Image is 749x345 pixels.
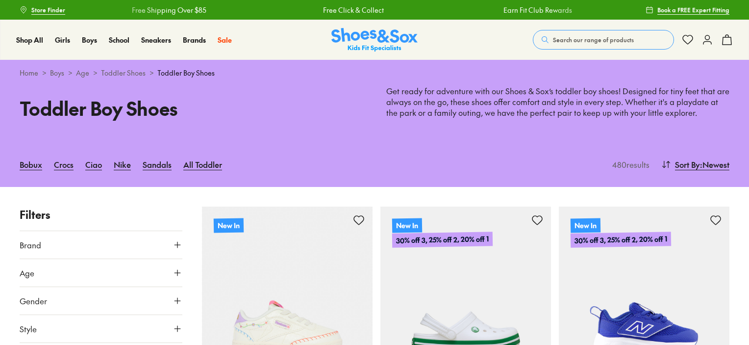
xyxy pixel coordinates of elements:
a: Shoes & Sox [331,28,418,52]
span: Sort By [675,159,700,170]
a: Earn Fit Club Rewards [445,5,513,15]
a: Age [76,68,89,78]
a: All Toddler [183,154,222,175]
h1: Toddler Boy Shoes [20,94,363,122]
div: > > > > [20,68,729,78]
button: Age [20,259,182,287]
a: Sneakers [141,35,171,45]
a: Book a FREE Expert Fitting [646,1,729,19]
a: Free Shipping Over $85 [73,5,148,15]
a: Bobux [20,154,42,175]
a: Girls [55,35,70,45]
button: Style [20,315,182,343]
span: Style [20,323,37,335]
button: Search our range of products [533,30,674,50]
p: New In [214,218,244,233]
p: Filters [20,207,182,223]
a: Home [20,68,38,78]
button: Brand [20,231,182,259]
span: Store Finder [31,5,65,14]
a: Brands [183,35,206,45]
p: 30% off 3, 25% off 2, 20% off 1 [392,232,493,248]
button: Gender [20,287,182,315]
a: Crocs [54,154,74,175]
span: : Newest [700,159,729,170]
p: New In [571,218,600,233]
a: Sandals [143,154,172,175]
span: Gender [20,295,47,307]
a: School [109,35,129,45]
a: Shop All [16,35,43,45]
a: Toddler Shoes [101,68,146,78]
a: Ciao [85,154,102,175]
a: Store Finder [20,1,65,19]
span: Search our range of products [553,35,634,44]
span: Toddler Boy Shoes [157,68,215,78]
a: Free Shipping Over $85 [626,5,700,15]
p: Get ready for adventure with our Shoes & Sox’s toddler boy shoes! Designed for tiny feet that are... [386,86,729,118]
a: Boys [50,68,64,78]
a: Free Click & Collect [264,5,325,15]
a: Nike [114,154,131,175]
a: Boys [82,35,97,45]
p: 30% off 3, 25% off 2, 20% off 1 [571,232,671,248]
span: Age [20,267,34,279]
button: Sort By:Newest [661,154,729,175]
p: New In [392,218,422,233]
a: Sale [218,35,232,45]
img: SNS_Logo_Responsive.svg [331,28,418,52]
p: 480 results [608,159,649,170]
span: Book a FREE Expert Fitting [657,5,729,14]
span: Brand [20,239,41,251]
